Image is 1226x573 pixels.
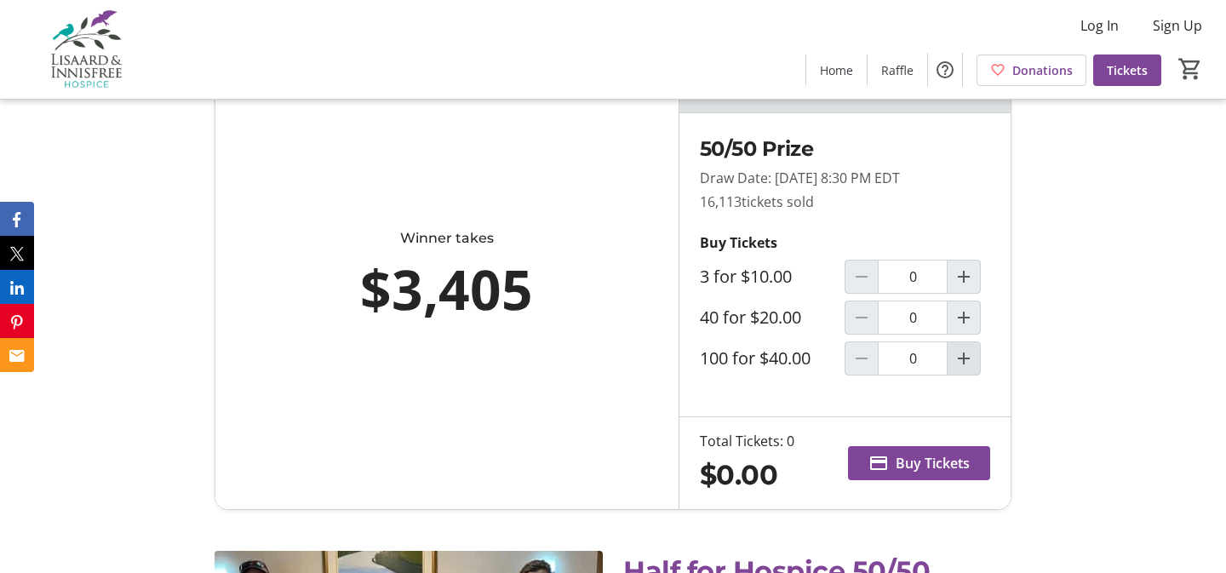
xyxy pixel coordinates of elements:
button: Increment by one [948,301,980,334]
label: 3 for $10.00 [700,266,792,287]
span: Sign Up [1153,15,1202,36]
a: Donations [977,54,1086,86]
a: Raffle [868,54,927,86]
p: Draw Date: [DATE] 8:30 PM EDT [700,168,990,188]
button: Help [928,53,962,87]
h2: 50/50 Prize [700,134,990,164]
button: Sign Up [1139,12,1216,39]
div: Total Tickets: 0 [700,431,794,451]
span: Raffle [881,61,914,79]
button: Cart [1175,54,1206,84]
div: $0.00 [700,455,794,496]
button: Increment by one [948,342,980,375]
span: Tickets [1107,61,1148,79]
a: Home [806,54,867,86]
span: Home [820,61,853,79]
p: 16,113 tickets sold [700,192,990,212]
label: 100 for $40.00 [700,348,811,369]
strong: Buy Tickets [700,233,777,252]
button: Log In [1067,12,1132,39]
span: Buy Tickets [896,453,970,473]
img: Lisaard & Innisfree Hospice's Logo [10,7,162,92]
a: Tickets [1093,54,1161,86]
button: Increment by one [948,261,980,293]
div: Winner takes [290,228,604,249]
span: Log In [1080,15,1119,36]
div: $3,405 [290,249,604,330]
span: Donations [1012,61,1073,79]
button: Buy Tickets [848,446,990,480]
label: 40 for $20.00 [700,307,801,328]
